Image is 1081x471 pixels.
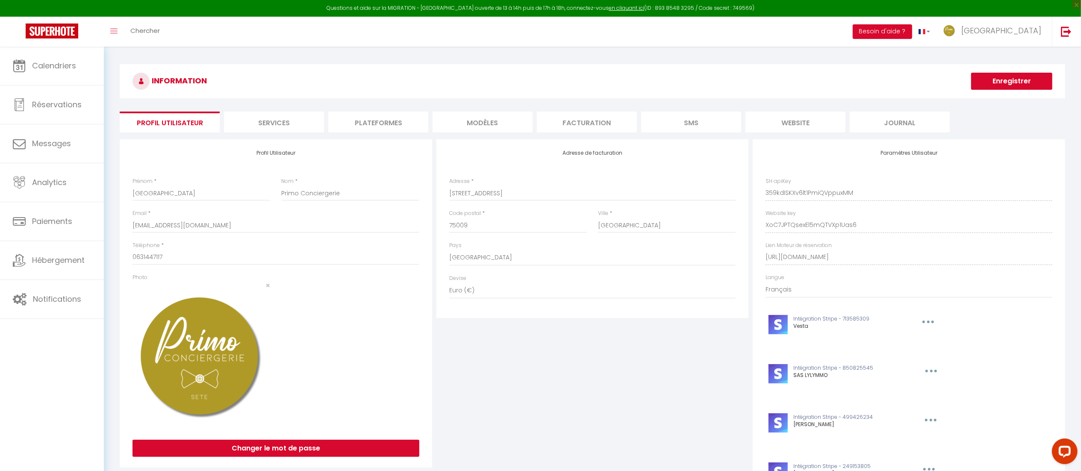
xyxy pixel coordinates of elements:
p: Intégration Stripe - 713585309 [793,315,902,323]
label: Devise [449,274,466,283]
span: Réservations [32,99,82,110]
img: Super Booking [26,24,78,38]
label: Téléphone [133,241,160,250]
label: Photo [133,274,147,282]
label: Lien Moteur de réservation [766,241,832,250]
img: stripe-logo.jpeg [769,413,788,433]
label: Langue [766,274,784,282]
li: website [745,112,845,132]
h3: INFORMATION [120,64,1065,98]
span: Messages [32,138,71,149]
li: Plateformes [328,112,428,132]
span: Vesta [793,322,808,330]
label: Adresse [449,177,470,185]
li: Profil Utilisateur [120,112,220,132]
p: Intégration Stripe - 499426234 [793,413,905,421]
li: MODÈLES [433,112,533,132]
img: ... [943,24,956,37]
span: [PERSON_NAME] [793,421,834,428]
iframe: LiveChat chat widget [1045,435,1081,471]
img: stripe-logo.jpeg [769,315,788,334]
h4: Adresse de facturation [449,150,736,156]
img: logout [1061,26,1072,37]
span: Analytics [32,177,67,188]
label: Ville [598,209,608,218]
label: Prénom [133,177,153,185]
span: × [265,280,270,291]
span: SAS LYLYMMO [793,371,828,379]
p: Intégration Stripe - 249153805 [793,462,904,471]
a: ... [GEOGRAPHIC_DATA] [937,17,1052,47]
h4: Paramètres Utilisateur [766,150,1052,156]
span: Calendriers [32,60,76,71]
span: Notifications [33,294,81,304]
button: Enregistrer [971,73,1052,90]
img: 17460396428549.png [133,289,270,427]
span: Paiements [32,216,72,227]
h4: Profil Utilisateur [133,150,419,156]
li: Services [224,112,324,132]
span: [GEOGRAPHIC_DATA] [961,25,1041,36]
label: Code postal [449,209,481,218]
label: Nom [282,177,294,185]
li: SMS [641,112,741,132]
button: Besoin d'aide ? [853,24,912,39]
button: Close [265,282,270,289]
label: Pays [449,241,462,250]
a: Chercher [124,17,166,47]
li: Journal [850,112,950,132]
label: Email [133,209,147,218]
button: Changer le mot de passe [133,440,419,457]
span: Chercher [130,26,160,35]
span: Hébergement [32,255,85,265]
li: Facturation [537,112,637,132]
label: SH apiKey [766,177,791,185]
label: Website key [766,209,796,218]
img: stripe-logo.jpeg [769,364,788,383]
a: en cliquant ici [609,4,644,12]
p: Intégration Stripe - 850825545 [793,364,906,372]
